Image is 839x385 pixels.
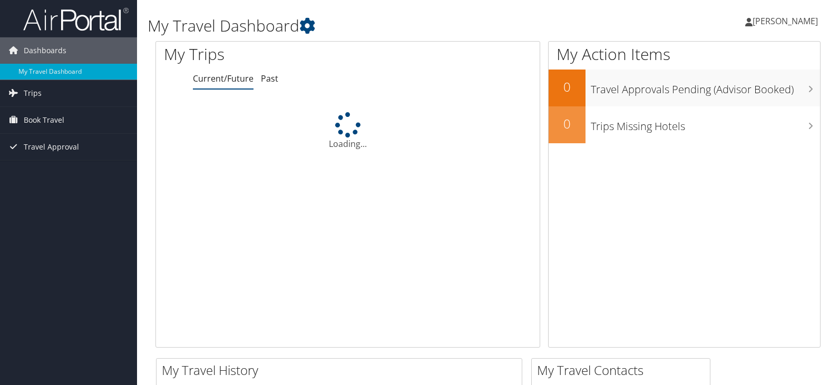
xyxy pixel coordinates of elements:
a: 0Travel Approvals Pending (Advisor Booked) [549,70,820,106]
a: Current/Future [193,73,253,84]
a: Past [261,73,278,84]
span: [PERSON_NAME] [753,15,818,27]
h3: Trips Missing Hotels [591,114,820,134]
div: Loading... [156,112,540,150]
h2: My Travel Contacts [537,361,710,379]
h3: Travel Approvals Pending (Advisor Booked) [591,77,820,97]
h1: My Travel Dashboard [148,15,601,37]
h1: My Trips [164,43,372,65]
h1: My Action Items [549,43,820,65]
h2: 0 [549,78,586,96]
img: airportal-logo.png [23,7,129,32]
a: [PERSON_NAME] [745,5,828,37]
span: Trips [24,80,42,106]
span: Book Travel [24,107,64,133]
span: Dashboards [24,37,66,64]
span: Travel Approval [24,134,79,160]
h2: 0 [549,115,586,133]
h2: My Travel History [162,361,522,379]
a: 0Trips Missing Hotels [549,106,820,143]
